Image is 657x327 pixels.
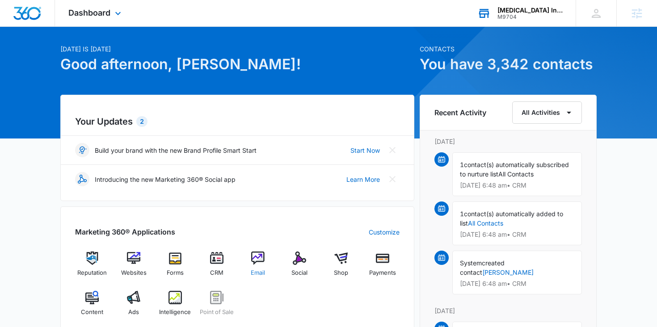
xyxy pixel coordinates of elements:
span: All Contacts [498,170,534,178]
h6: Recent Activity [434,107,486,118]
span: Social [291,268,307,277]
a: Social [282,252,317,284]
span: Intelligence [159,308,191,317]
div: 2 [136,116,147,127]
a: Email [241,252,275,284]
a: Websites [117,252,151,284]
a: Reputation [75,252,109,284]
h2: Your Updates [75,115,400,128]
a: Payments [365,252,400,284]
a: Customize [369,227,400,237]
p: [DATE] 6:48 am • CRM [460,231,574,238]
a: Intelligence [158,291,193,323]
span: System [460,259,482,267]
span: Ads [128,308,139,317]
a: All Contacts [468,219,503,227]
p: Contacts [420,44,597,54]
p: [DATE] 6:48 am • CRM [460,182,574,189]
span: Websites [121,268,147,277]
p: [DATE] [434,306,582,315]
a: CRM [199,252,234,284]
a: Learn More [346,175,380,184]
a: Content [75,291,109,323]
p: Introducing the new Marketing 360® Social app [95,175,236,184]
a: Point of Sale [199,291,234,323]
a: Ads [117,291,151,323]
a: Shop [324,252,358,284]
p: [DATE] is [DATE] [60,44,414,54]
span: CRM [210,268,223,277]
h2: Marketing 360® Applications [75,226,175,237]
h1: You have 3,342 contacts [420,54,597,75]
span: 1 [460,161,464,168]
span: Forms [167,268,184,277]
span: created contact [460,259,505,276]
button: Close [385,172,400,186]
a: Start Now [350,146,380,155]
span: Content [81,308,103,317]
p: Build your brand with the new Brand Profile Smart Start [95,146,257,155]
p: [DATE] [434,137,582,146]
span: Payments [369,268,396,277]
a: [PERSON_NAME] [482,268,534,276]
a: Forms [158,252,193,284]
span: Email [251,268,265,277]
button: All Activities [512,101,582,124]
span: Reputation [77,268,107,277]
p: [DATE] 6:48 am • CRM [460,281,574,287]
h1: Good afternoon, [PERSON_NAME]! [60,54,414,75]
span: Point of Sale [200,308,234,317]
span: contact(s) automatically subscribed to nurture list [460,161,569,178]
div: account name [497,7,563,14]
button: Close [385,143,400,157]
div: account id [497,14,563,20]
span: Dashboard [68,8,110,17]
span: Shop [334,268,348,277]
span: 1 [460,210,464,218]
span: contact(s) automatically added to list [460,210,563,227]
